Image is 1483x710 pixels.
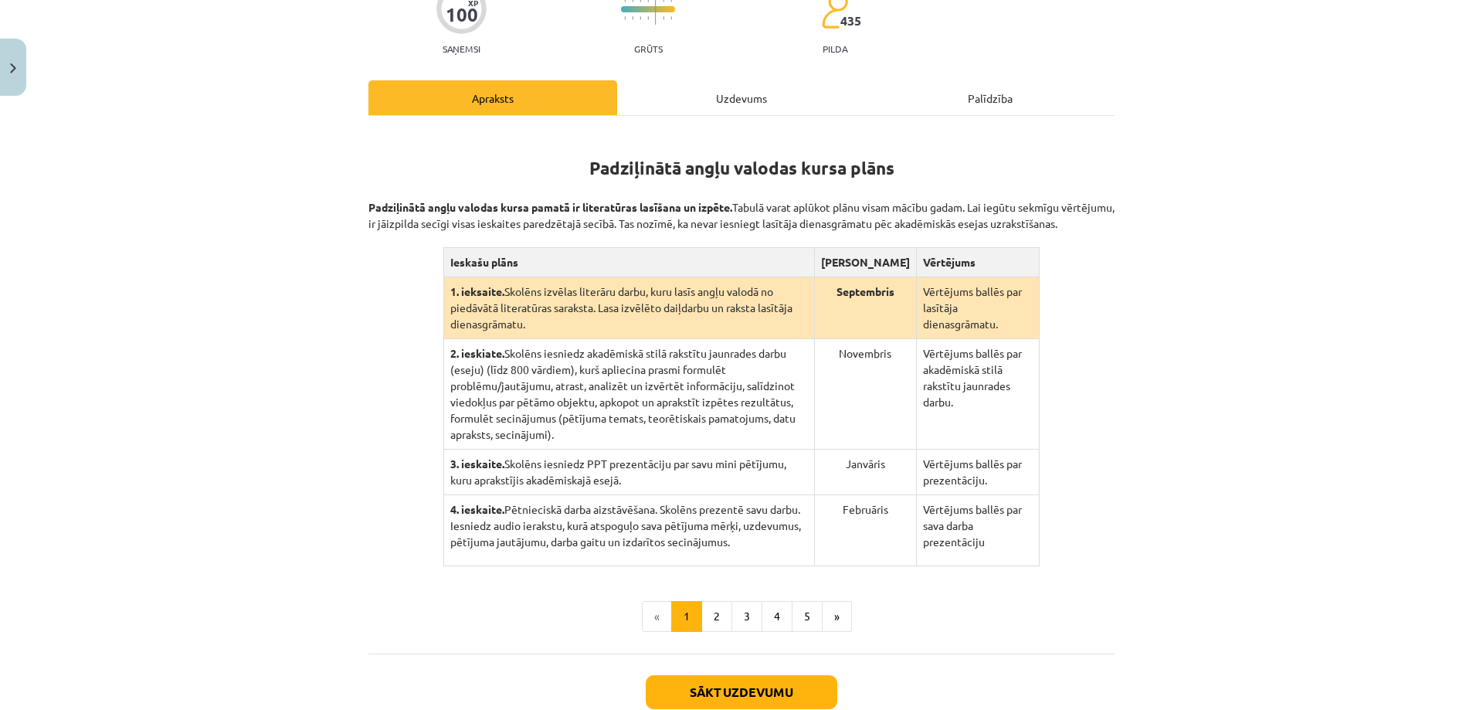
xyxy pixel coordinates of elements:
[916,248,1039,277] th: Vērtējums
[443,277,814,339] td: Skolēns izvēlas literāru darbu, kuru lasīs angļu valodā no piedāvātā literatūras saraksta. Lasa i...
[450,346,504,360] strong: 2. ieskiate.
[814,248,916,277] th: [PERSON_NAME]
[617,80,866,115] div: Uzdevums
[624,16,626,20] img: icon-short-line-57e1e144782c952c97e751825c79c345078a6d821885a25fce030b3d8c18986b.svg
[762,601,792,632] button: 4
[814,339,916,450] td: Novembris
[446,4,478,25] div: 100
[663,16,664,20] img: icon-short-line-57e1e144782c952c97e751825c79c345078a6d821885a25fce030b3d8c18986b.svg
[450,284,504,298] strong: 1. ieksaite.
[632,16,633,20] img: icon-short-line-57e1e144782c952c97e751825c79c345078a6d821885a25fce030b3d8c18986b.svg
[450,457,504,471] strong: 3. ieskaite.
[701,601,732,632] button: 2
[671,601,702,632] button: 1
[792,601,823,632] button: 5
[443,248,814,277] th: Ieskašu plāns
[368,601,1115,632] nav: Page navigation example
[822,601,852,632] button: »
[837,284,894,298] strong: Septembris
[436,43,487,54] p: Saņemsi
[368,183,1115,232] p: Tabulā varat aplūkot plānu visam mācību gadam. Lai iegūtu sekmīgu vērtējumu, ir jāizpilda secīgi ...
[10,63,16,73] img: icon-close-lesson-0947bae3869378f0d4975bcd49f059093ad1ed9edebbc8119c70593378902aed.svg
[840,14,861,28] span: 435
[731,601,762,632] button: 3
[916,277,1039,339] td: Vērtējums ballēs par lasītāja dienasgrāmatu.
[670,16,672,20] img: icon-short-line-57e1e144782c952c97e751825c79c345078a6d821885a25fce030b3d8c18986b.svg
[866,80,1115,115] div: Palīdzība
[443,450,814,495] td: Skolēns iesniedz PPT prezentāciju par savu mini pētījumu, kuru aprakstījis akadēmiskajā esejā.
[916,495,1039,566] td: Vērtējums ballēs par sava darba prezentāciju
[589,157,894,179] strong: Padziļinātā angļu valodas kursa plāns
[647,16,649,20] img: icon-short-line-57e1e144782c952c97e751825c79c345078a6d821885a25fce030b3d8c18986b.svg
[640,16,641,20] img: icon-short-line-57e1e144782c952c97e751825c79c345078a6d821885a25fce030b3d8c18986b.svg
[823,43,847,54] p: pilda
[916,339,1039,450] td: Vērtējums ballēs par akadēmiskā stilā rakstītu jaunrades darbu.
[916,450,1039,495] td: Vērtējums ballēs par prezentāciju.
[821,501,910,518] p: Februāris
[646,675,837,709] button: Sākt uzdevumu
[450,502,504,516] strong: 4. ieskaite.
[450,501,808,550] p: Pētnieciskā darba aizstāvēšana. Skolēns prezentē savu darbu. Iesniedz audio ierakstu, kurā atspog...
[443,339,814,450] td: Skolēns iesniedz akadēmiskā stilā rakstītu jaunrades darbu (eseju) (līdz 800 vārdiem), kurš aplie...
[368,80,617,115] div: Apraksts
[368,200,732,214] strong: Padziļinātā angļu valodas kursa pamatā ir literatūras lasīšana un izpēte.
[814,450,916,495] td: Janvāris
[634,43,663,54] p: Grūts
